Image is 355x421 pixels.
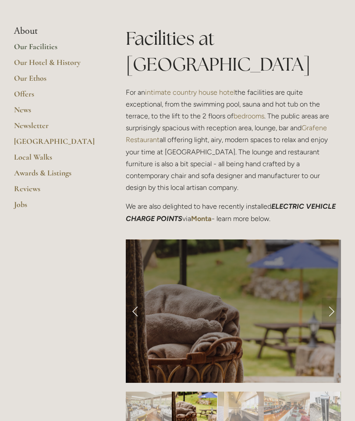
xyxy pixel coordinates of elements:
a: intimate country house hotel [145,88,235,96]
em: ELECTRIC VEHICLE CHARGE POINTS [126,202,337,222]
a: Jobs [14,200,98,215]
li: About [14,25,98,37]
p: For an the facilities are quite exceptional, from the swimming pool, sauna and hot tub on the ter... [126,86,341,194]
a: bedrooms [234,112,264,120]
a: Monta [191,214,212,223]
a: Reviews [14,184,98,200]
a: Awards & Listings [14,168,98,184]
a: Our Facilities [14,42,98,57]
a: Next Slide [322,298,341,324]
a: Our Ethos [14,73,98,89]
a: Offers [14,89,98,105]
p: We are also delighted to have recently installed via - learn more below. [126,200,341,224]
a: Previous Slide [126,298,145,324]
a: Newsletter [14,121,98,136]
h1: Facilities at [GEOGRAPHIC_DATA] [126,25,341,77]
a: News [14,105,98,121]
a: Local Walks [14,152,98,168]
a: [GEOGRAPHIC_DATA] [14,136,98,152]
a: Our Hotel & History [14,57,98,73]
